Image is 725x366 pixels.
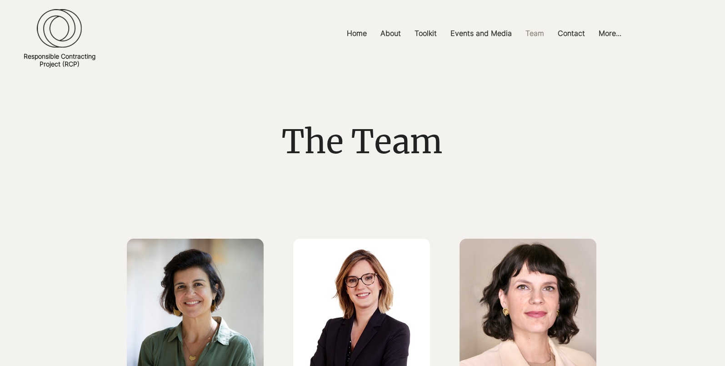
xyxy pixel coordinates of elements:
[340,28,374,49] a: Home
[374,28,408,49] a: About
[444,28,519,49] a: Events and Media
[551,28,592,49] a: Contact
[342,28,371,38] p: Home
[376,28,405,38] p: About
[553,28,590,38] p: Contact
[253,28,715,49] nav: Site
[446,28,516,38] p: Events and Media
[410,28,441,38] p: Toolkit
[519,28,551,49] a: Team
[408,28,444,49] a: Toolkit
[594,28,626,38] p: More...
[521,28,549,38] p: Team
[282,121,443,162] span: The Team
[24,52,95,68] a: Responsible ContractingProject (RCP)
